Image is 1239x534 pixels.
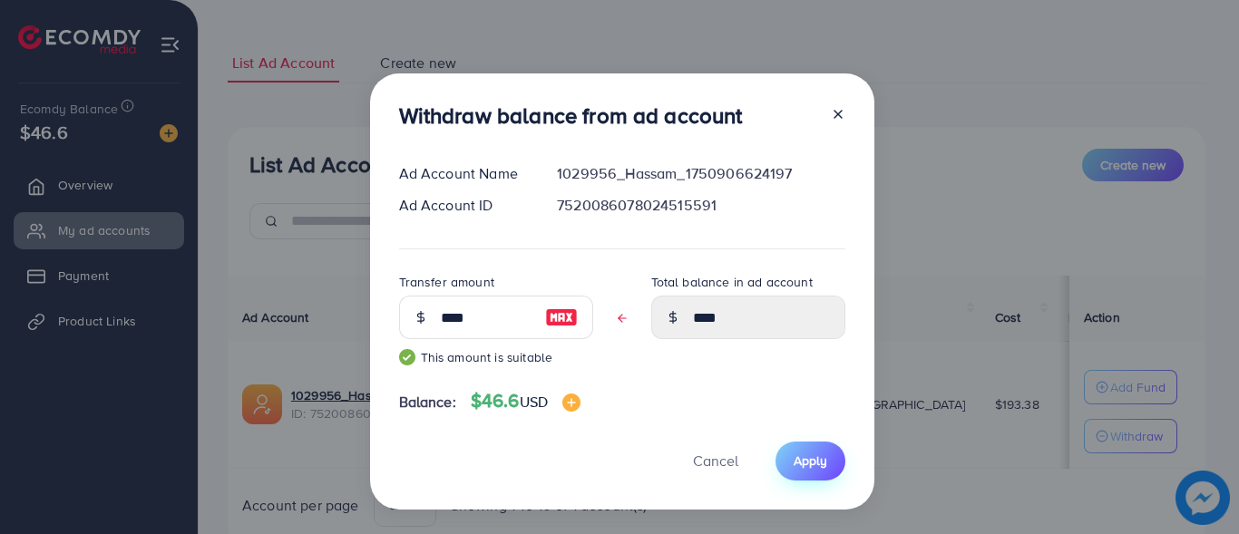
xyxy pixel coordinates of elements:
[399,392,456,413] span: Balance:
[542,163,859,184] div: 1029956_Hassam_1750906624197
[651,273,813,291] label: Total balance in ad account
[794,451,827,470] span: Apply
[399,348,593,366] small: This amount is suitable
[776,442,845,481] button: Apply
[399,349,415,365] img: guide
[385,163,543,184] div: Ad Account Name
[385,195,543,216] div: Ad Account ID
[542,195,859,216] div: 7520086078024515591
[693,451,738,471] span: Cancel
[562,393,580,412] img: image
[520,392,548,412] span: USD
[471,390,580,413] h4: $46.6
[399,273,494,291] label: Transfer amount
[399,102,743,129] h3: Withdraw balance from ad account
[545,306,578,328] img: image
[670,442,761,481] button: Cancel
